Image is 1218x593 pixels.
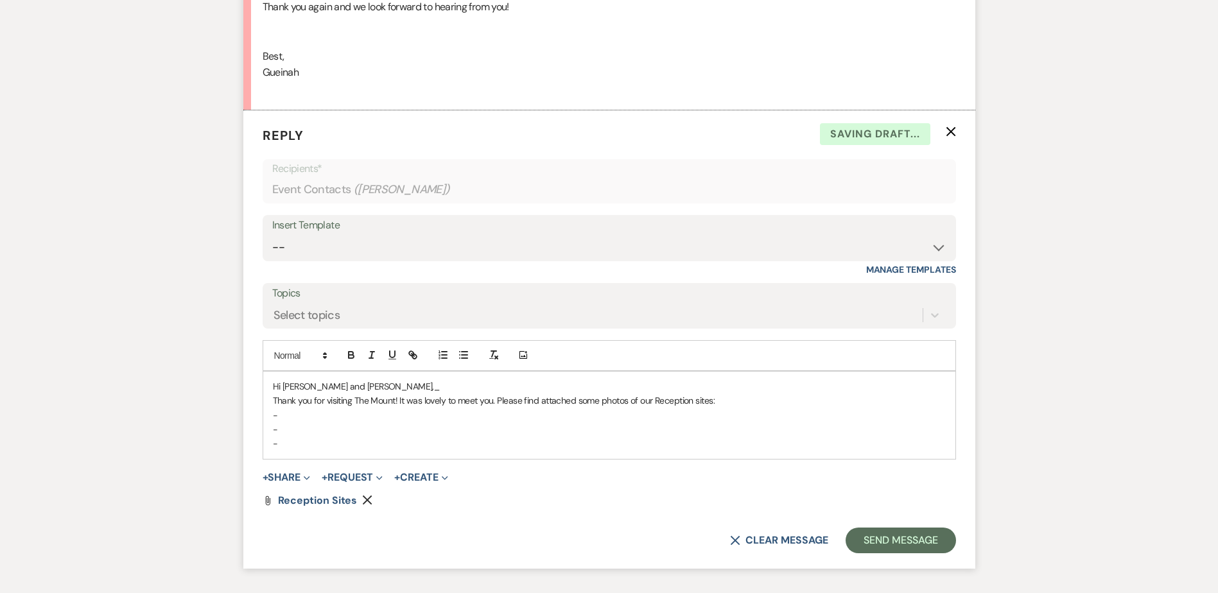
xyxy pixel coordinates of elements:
[272,284,946,303] label: Topics
[322,472,327,483] span: +
[273,436,946,451] p: -
[272,216,946,235] div: Insert Template
[273,422,946,436] p: -
[272,177,946,202] div: Event Contacts
[273,408,946,422] p: -
[272,160,946,177] p: Recipients*
[866,264,956,275] a: Manage Templates
[263,472,311,483] button: Share
[354,181,450,198] span: ( [PERSON_NAME] )
[278,494,358,507] span: Reception Sites
[263,472,268,483] span: +
[273,393,946,408] p: Thank you for visiting The Mount! It was lovely to meet you. Please find attached some photos of ...
[394,472,448,483] button: Create
[820,123,930,145] span: Saving draft...
[273,379,946,393] p: Hi [PERSON_NAME] and [PERSON_NAME],_
[394,472,400,483] span: +
[263,127,304,144] span: Reply
[274,306,340,323] div: Select topics
[322,472,383,483] button: Request
[846,528,955,553] button: Send Message
[278,495,358,506] a: Reception Sites
[730,535,828,546] button: Clear message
